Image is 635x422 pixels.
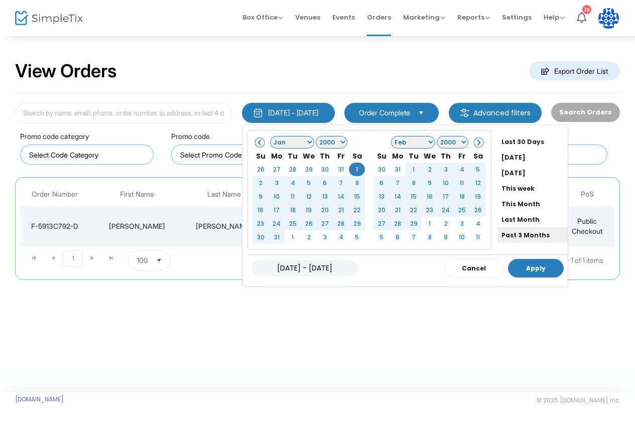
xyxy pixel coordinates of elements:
li: This Month [497,196,568,212]
span: 100 [137,255,148,265]
td: 25 [285,217,301,230]
td: 2 [252,176,269,190]
td: 31 [269,230,285,244]
th: Tu [285,149,301,163]
m-button: Export Order List [529,62,620,80]
td: 15 [349,190,365,203]
span: First Name [120,190,154,199]
a: [DOMAIN_NAME] [15,395,64,403]
td: 3 [438,163,454,176]
td: 24 [269,217,285,230]
th: Mo [269,149,285,163]
button: Apply [508,259,564,277]
td: 31 [390,163,406,176]
div: [DATE] - [DATE] [268,108,318,118]
li: [DATE] [497,165,568,181]
td: 1 [285,230,301,244]
td: 16 [422,190,438,203]
td: 28 [390,217,406,230]
td: 14 [390,190,406,203]
td: 10 [438,176,454,190]
td: 1 [422,217,438,230]
span: Page 1 [63,250,83,266]
td: 20 [373,203,390,217]
li: Past 3 Months [497,227,568,243]
td: 29 [349,217,365,230]
div: 16 [582,5,591,14]
td: 23 [252,217,269,230]
td: 11 [285,190,301,203]
td: 27 [373,217,390,230]
input: Search by name, email, phone, order number, ip address, or last 4 digits of card [15,103,232,123]
span: Settings [502,5,532,30]
th: We [422,149,438,163]
td: 20 [317,203,333,217]
span: Order Complete [359,108,410,118]
td: 26 [301,217,317,230]
button: Select [152,251,166,270]
td: 30 [373,163,390,176]
td: 21 [333,203,349,217]
span: Help [544,13,565,22]
button: Select [414,107,428,118]
img: monthly [253,108,263,118]
th: Th [438,149,454,163]
td: 22 [349,203,365,217]
td: 26 [470,203,486,217]
td: 4 [454,163,470,176]
td: 9 [252,190,269,203]
td: 18 [454,190,470,203]
div: Jackson [91,221,183,231]
th: Mo [390,149,406,163]
td: 8 [406,176,422,190]
td: 11 [454,176,470,190]
td: 19 [301,203,317,217]
td: 14 [333,190,349,203]
td: 2 [301,230,317,244]
td: 9 [438,230,454,244]
td: 3 [454,217,470,230]
td: 3 [269,176,285,190]
td: 19 [470,190,486,203]
td: 5 [373,230,390,244]
div: Trinh [188,221,259,231]
td: 18 [285,203,301,217]
th: We [301,149,317,163]
td: 7 [390,176,406,190]
th: Sa [349,149,365,163]
td: 9 [422,176,438,190]
td: 10 [454,230,470,244]
td: 15 [406,190,422,203]
td: 27 [317,217,333,230]
td: 27 [269,163,285,176]
td: 8 [422,230,438,244]
td: 24 [438,203,454,217]
td: 13 [317,190,333,203]
span: PoS [581,190,594,199]
td: 7 [406,230,422,244]
td: 28 [333,217,349,230]
input: NO DATA FOUND [180,150,300,160]
td: 2 [422,163,438,176]
h2: View Orders [15,60,117,82]
li: Past 12 Months [497,243,568,258]
span: Box Office [242,13,283,22]
span: Marketing [403,13,445,22]
span: © 2025 [DOMAIN_NAME] Inc. [537,396,620,404]
td: 2 [438,217,454,230]
td: 1 [349,163,365,176]
label: Promo code category [20,131,89,142]
td: 29 [406,217,422,230]
td: 22 [406,203,422,217]
img: filter [460,108,470,118]
td: 6 [317,176,333,190]
td: 12 [470,176,486,190]
td: 7 [333,176,349,190]
td: 13 [373,190,390,203]
li: Last 30 Days [497,134,568,150]
th: Su [373,149,390,163]
td: 5 [349,230,365,244]
button: [DATE] - [DATE] [242,103,335,123]
input: NO DATA FOUND [29,150,149,160]
span: Orders [367,5,391,30]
